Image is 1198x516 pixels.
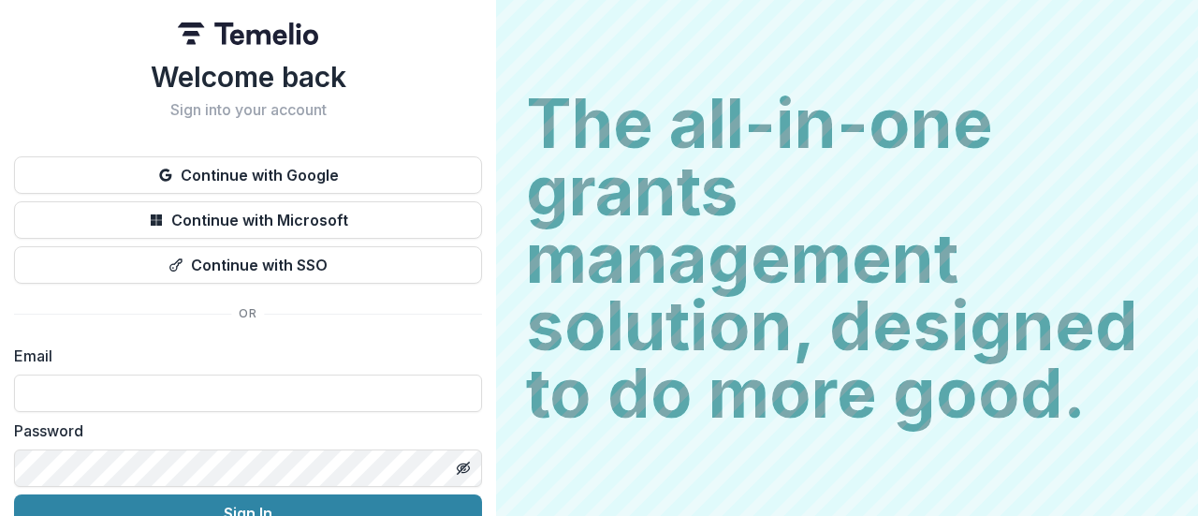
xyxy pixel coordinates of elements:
button: Toggle password visibility [448,453,478,483]
label: Email [14,345,471,367]
button: Continue with Google [14,156,482,194]
img: Temelio [178,22,318,45]
button: Continue with Microsoft [14,201,482,239]
h1: Welcome back [14,60,482,94]
button: Continue with SSO [14,246,482,284]
h2: Sign into your account [14,101,482,119]
label: Password [14,420,471,442]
